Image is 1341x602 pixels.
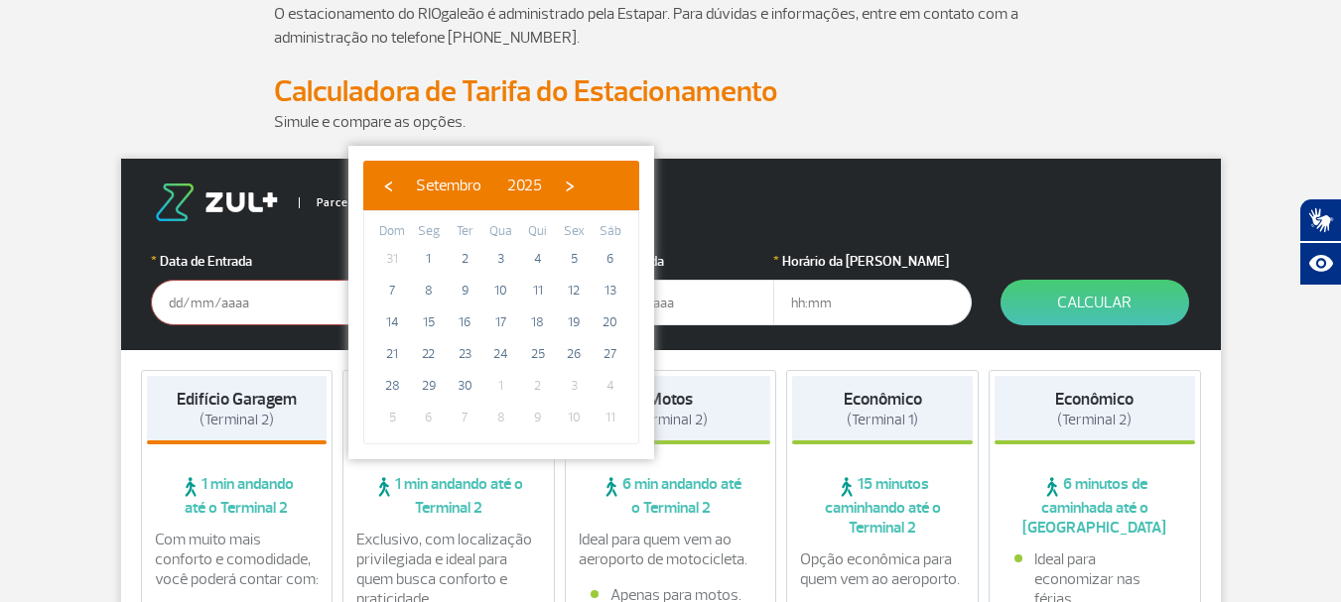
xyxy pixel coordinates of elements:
span: 4 [595,370,626,402]
span: 31 [376,243,408,275]
span: 7 [449,402,480,433]
label: Data da Saída [576,251,774,272]
span: 12 [558,275,590,306]
span: 9 [449,275,480,306]
input: hh:mm [773,280,972,325]
button: Setembro [403,171,494,200]
button: › [555,171,585,200]
th: weekday [592,221,628,243]
span: 10 [558,402,590,433]
p: Ideal para quem vem ao aeroporto de motocicleta. [579,530,763,569]
span: 20 [595,306,626,338]
span: 6 minutos de caminhada até o [GEOGRAPHIC_DATA] [995,474,1195,538]
span: 27 [595,338,626,370]
label: Horário da [PERSON_NAME] [773,251,972,272]
span: 24 [485,338,517,370]
span: (Terminal 1) [847,411,918,429]
label: Data de Entrada [151,251,349,272]
span: Parceiro Oficial [299,197,401,208]
span: 25 [522,338,554,370]
span: 22 [413,338,445,370]
th: weekday [447,221,483,243]
span: (Terminal 2) [1057,411,1132,429]
span: (Terminal 2) [633,411,708,429]
span: 11 [522,275,554,306]
span: 23 [449,338,480,370]
span: 10 [485,275,517,306]
strong: Motos [648,389,693,410]
input: dd/mm/aaaa [151,280,349,325]
button: ‹ [373,171,403,200]
span: 26 [558,338,590,370]
th: weekday [556,221,593,243]
span: 2 [522,370,554,402]
span: 15 minutos caminhando até o Terminal 2 [792,474,973,538]
th: weekday [374,221,411,243]
span: 1 min andando até o Terminal 2 [147,474,328,518]
strong: Econômico [1055,389,1134,410]
span: 8 [413,275,445,306]
p: Simule e compare as opções. [274,110,1068,134]
span: 28 [376,370,408,402]
span: 13 [595,275,626,306]
span: 9 [522,402,554,433]
span: 4 [522,243,554,275]
span: 8 [485,402,517,433]
th: weekday [519,221,556,243]
span: Setembro [416,176,481,195]
p: O estacionamento do RIOgaleão é administrado pela Estapar. Para dúvidas e informações, entre em c... [274,2,1068,50]
span: 6 [413,402,445,433]
span: 16 [449,306,480,338]
span: 19 [558,306,590,338]
span: 11 [595,402,626,433]
span: 30 [449,370,480,402]
input: dd/mm/aaaa [576,280,774,325]
span: 1 min andando até o Terminal 2 [348,474,549,518]
bs-datepicker-navigation-view: ​ ​ ​ [373,173,585,192]
th: weekday [483,221,520,243]
p: Opção econômica para quem vem ao aeroporto. [800,549,965,589]
button: Abrir tradutor de língua de sinais. [1299,198,1341,242]
img: logo-zul.png [151,183,282,221]
span: 5 [558,243,590,275]
span: 3 [558,370,590,402]
p: Com muito mais conforto e comodidade, você poderá contar com: [155,530,320,589]
span: 2025 [507,176,542,195]
span: 2 [449,243,480,275]
button: Calcular [1001,280,1189,325]
span: 29 [413,370,445,402]
span: 7 [376,275,408,306]
span: 17 [485,306,517,338]
span: 6 min andando até o Terminal 2 [571,474,771,518]
span: 18 [522,306,554,338]
strong: Econômico [844,389,922,410]
button: 2025 [494,171,555,200]
span: 15 [413,306,445,338]
div: Plugin de acessibilidade da Hand Talk. [1299,198,1341,286]
span: 14 [376,306,408,338]
button: Abrir recursos assistivos. [1299,242,1341,286]
span: 21 [376,338,408,370]
h2: Calculadora de Tarifa do Estacionamento [274,73,1068,110]
span: 5 [376,402,408,433]
span: 1 [485,370,517,402]
span: 6 [595,243,626,275]
strong: Edifício Garagem [177,389,297,410]
span: (Terminal 2) [200,411,274,429]
span: 1 [413,243,445,275]
th: weekday [411,221,448,243]
bs-datepicker-container: calendar [348,146,654,459]
span: 3 [485,243,517,275]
